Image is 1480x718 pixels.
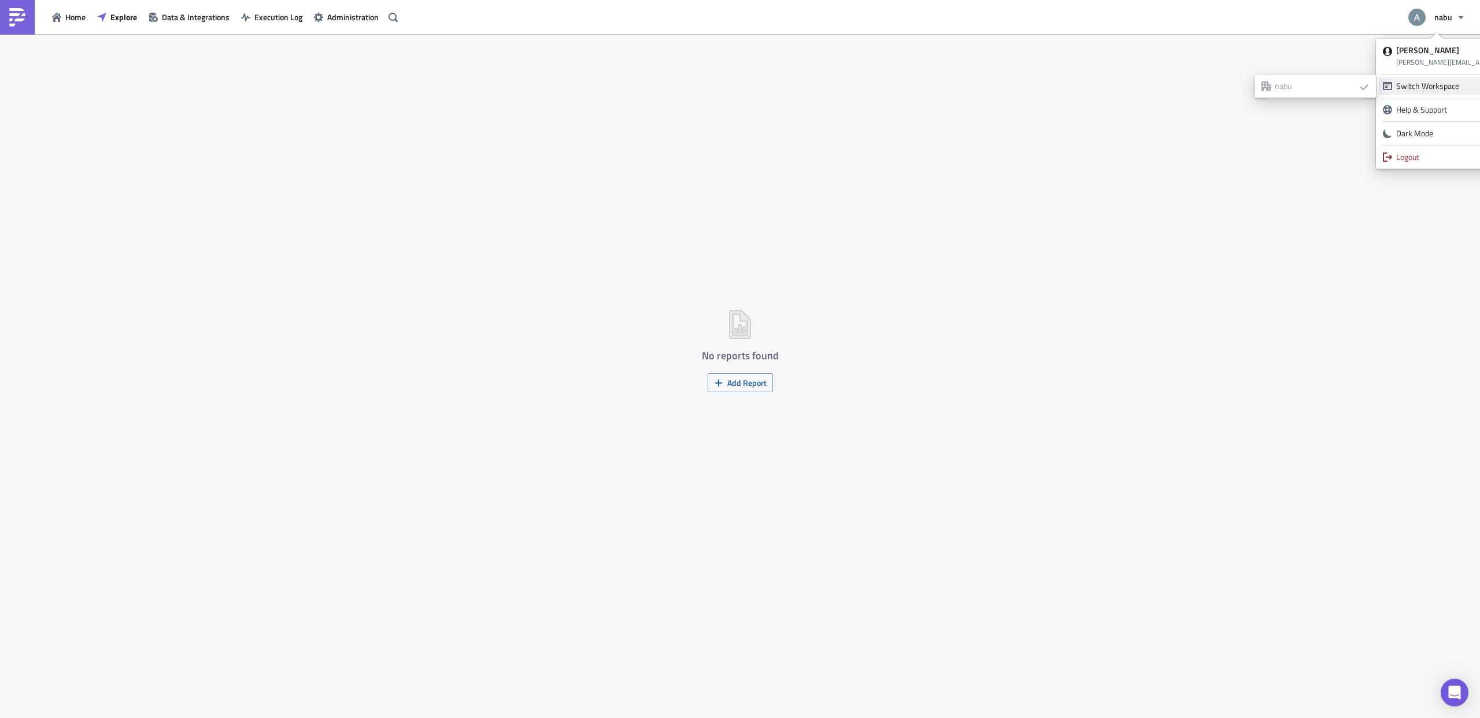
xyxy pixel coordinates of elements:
[91,8,143,26] button: Explore
[162,11,230,23] span: Data & Integrations
[143,8,235,26] button: Data & Integrations
[727,377,767,389] span: Add Report
[46,8,91,26] button: Home
[1434,11,1452,23] span: nabu
[65,11,86,23] span: Home
[327,11,379,23] span: Administration
[308,8,384,26] button: Administration
[1401,5,1471,30] button: nabu
[8,8,27,27] img: PushMetrics
[708,373,773,392] button: Add Report
[702,350,779,362] h4: No reports found
[1396,44,1459,56] strong: [PERSON_NAME]
[254,11,302,23] span: Execution Log
[1441,679,1468,706] div: Open Intercom Messenger
[110,11,137,23] span: Explore
[235,8,308,26] button: Execution Log
[1407,8,1427,27] img: Avatar
[1275,80,1356,92] div: nabu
